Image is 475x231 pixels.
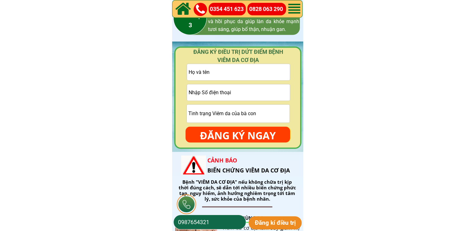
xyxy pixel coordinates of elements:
span: Nâng cao hệ miễn dịch, tăng độ đàn hồi và hồi phục da giúp làn da khỏe mạnh tươi sáng, giúp bổ th... [208,10,299,32]
div: Bệnh "VIÊM DA CƠ ĐỊA" nếu không chữa trị kịp thời đúng cách, sẽ dẫn tới nhiều biến chứng phức tạp... [177,179,297,202]
h2: BIẾN CHỨNG VIÊM DA CƠ ĐỊA [207,155,300,176]
a: 0354 451 623 [210,5,247,14]
h4: ĐĂNG KÝ ĐIỀU TRỊ DỨT ĐIỂM BỆNH VIÊM DA CƠ ĐỊA [184,48,292,64]
h3: GIAI ĐOẠN 3 [159,11,222,30]
p: ĐĂNG KÝ NGAY [186,126,290,145]
input: Họ và tên [187,64,290,80]
p: Đăng kí điều trị [249,216,302,229]
input: Số điện thoại [176,215,243,229]
input: Tình trạng Viêm da của bà con [187,105,289,122]
input: Vui lòng nhập ĐÚNG SỐ ĐIỆN THOẠI [187,84,290,100]
span: CẢNH BÁO [207,157,237,164]
a: 0828 063 290 [249,5,286,14]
